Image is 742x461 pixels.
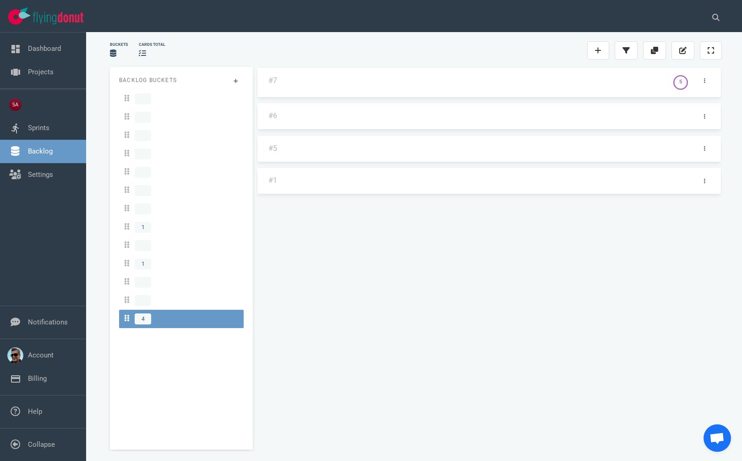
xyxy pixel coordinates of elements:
div: Open de chat [704,424,731,452]
span: 1 [135,258,151,269]
a: Account [28,351,54,359]
a: Billing [28,374,47,383]
a: #7 [268,76,277,85]
a: Settings [28,170,53,179]
span: 4 [135,313,151,324]
a: Projects [28,68,54,76]
img: Flying Donut text logo [33,12,83,24]
div: 5 [679,78,682,86]
a: Collapse [28,440,55,449]
a: 4 [119,310,244,328]
a: 1 [119,218,244,236]
div: cards total [139,42,165,48]
a: #1 [268,176,277,185]
a: #5 [268,144,277,153]
a: Dashboard [28,44,61,53]
a: 1 [119,255,244,273]
span: 1 [135,222,151,233]
a: #6 [268,111,277,120]
div: Buckets [110,42,128,48]
p: Backlog Buckets [119,76,244,84]
a: Sprints [28,124,49,132]
a: Backlog [28,147,53,155]
a: Notifications [28,318,68,326]
a: Help [28,407,42,416]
